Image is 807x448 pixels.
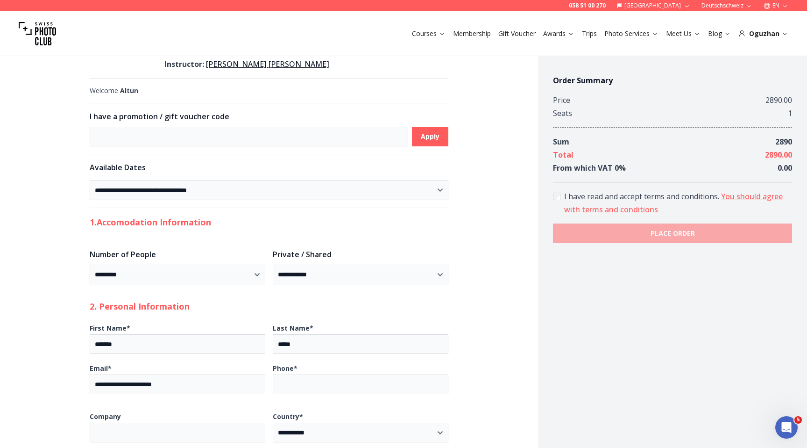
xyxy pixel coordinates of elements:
div: Total [553,148,573,161]
b: Instructor : [164,59,204,69]
input: Phone* [273,375,448,394]
h2: 2. Personal Information [90,300,448,313]
h3: I have a promotion / gift voucher code [90,111,448,122]
b: Apply [421,132,439,141]
button: PLACE ORDER [553,224,792,243]
h2: 1. Accomodation Information [90,216,448,229]
select: Country* [273,423,448,442]
span: 2890.00 [765,150,792,160]
button: Courses [408,27,449,40]
span: 2890 [775,137,792,147]
iframe: Intercom live chat [775,416,798,439]
span: 5 [794,416,802,424]
div: 2890.00 [765,94,792,107]
div: Price [553,94,570,107]
b: PLACE ORDER [651,229,695,238]
button: Awards [539,27,578,40]
input: First Name* [90,334,265,354]
input: Email* [90,375,265,394]
div: From which VAT 0 % [553,161,626,174]
input: Company [90,423,265,442]
a: Photo Services [604,29,658,38]
a: Blog [708,29,731,38]
b: Company [90,412,121,421]
a: Gift Voucher [498,29,536,38]
button: Meet Us [662,27,704,40]
input: Last Name* [273,334,448,354]
b: Altun [120,86,138,95]
button: Apply [412,127,448,146]
b: Country * [273,412,303,421]
div: Welcome [90,86,448,95]
b: Last Name * [273,324,313,332]
a: Membership [453,29,491,38]
button: Membership [449,27,495,40]
a: Meet Us [666,29,701,38]
div: Oguzhan [738,29,788,38]
b: Email * [90,364,112,373]
a: Trips [582,29,597,38]
b: Phone * [273,364,297,373]
div: Seats [553,107,572,120]
button: Gift Voucher [495,27,539,40]
img: Swiss photo club [19,15,56,52]
h3: Number of People [90,249,265,260]
span: I have read and accept terms and conditions . [564,191,721,202]
a: Awards [543,29,574,38]
div: 1 [788,107,792,120]
div: Sum [553,135,569,148]
h3: Available Dates [90,162,448,173]
h3: Private / Shared [273,249,448,260]
button: Trips [578,27,601,40]
b: First Name * [90,324,130,332]
button: Blog [704,27,735,40]
h4: Order Summary [553,75,792,86]
a: [PERSON_NAME] [PERSON_NAME] [206,59,329,69]
button: Photo Services [601,27,662,40]
a: 058 51 00 270 [569,2,606,9]
a: Courses [412,29,446,38]
input: Accept terms [553,193,560,200]
span: 0.00 [778,163,792,173]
